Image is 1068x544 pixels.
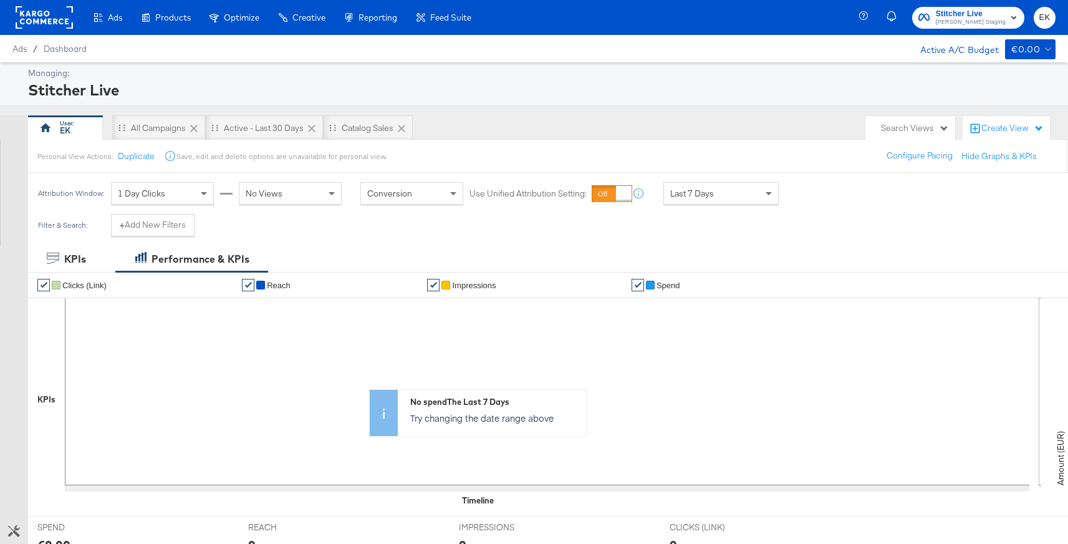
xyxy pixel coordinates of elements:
span: Clicks (Link) [62,281,107,290]
div: Drag to reorder tab [211,124,218,131]
button: €0.00 [1005,39,1056,59]
span: SPEND [37,522,131,533]
div: Performance & KPIs [152,252,249,266]
div: Personal View Actions: [37,152,113,162]
div: Catalog Sales [342,122,393,134]
button: EK [1034,7,1056,29]
span: / [27,44,44,54]
button: Stitcher Live[PERSON_NAME] Staging [912,7,1024,29]
span: [PERSON_NAME] Staging [936,17,1006,27]
div: All Campaigns [131,122,186,134]
span: Stitcher Live [936,7,1006,21]
div: Attribution Window: [37,189,105,198]
span: Feed Suite [430,12,471,22]
a: ✔ [37,279,50,291]
div: KPIs [64,252,86,266]
div: Filter & Search: [37,221,88,230]
span: IMPRESSIONS [459,522,552,533]
span: Ads [108,12,122,22]
span: Conversion [367,188,412,199]
span: No Views [246,188,282,199]
span: Reach [267,281,291,290]
div: Stitcher Live [28,79,1052,100]
div: Drag to reorder tab [118,124,125,131]
strong: + [120,219,125,231]
a: ✔ [632,279,644,291]
span: Spend [657,281,680,290]
a: Dashboard [44,44,87,54]
span: Reporting [358,12,397,22]
span: REACH [248,522,342,533]
span: EK [1039,11,1051,25]
a: ✔ [242,279,254,291]
div: Active - Last 30 Days [224,122,304,134]
button: +Add New Filters [111,214,195,236]
span: Optimize [224,12,259,22]
span: Last 7 Days [670,188,714,199]
a: ✔ [427,279,440,291]
button: Configure Pacing [878,145,961,167]
span: Products [155,12,191,22]
p: Try changing the date range above [410,412,580,424]
button: Duplicate [118,150,155,162]
div: No spend The Last 7 Days [410,396,580,408]
div: €0.00 [1011,42,1040,57]
div: Managing: [28,67,1052,79]
span: Creative [292,12,325,22]
div: Create View [981,122,1044,135]
span: Impressions [452,281,496,290]
span: 1 Day Clicks [118,188,165,199]
div: EK [60,125,70,137]
label: Use Unified Attribution Setting: [469,188,587,200]
div: Drag to reorder tab [329,124,336,131]
div: Active A/C Budget [907,39,999,58]
div: Save, edit and delete options are unavailable for personal view. [176,152,387,162]
span: CLICKS (LINK) [670,522,763,533]
div: Search Views [881,122,949,134]
button: Hide Graphs & KPIs [961,150,1037,162]
span: Ads [12,44,27,54]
